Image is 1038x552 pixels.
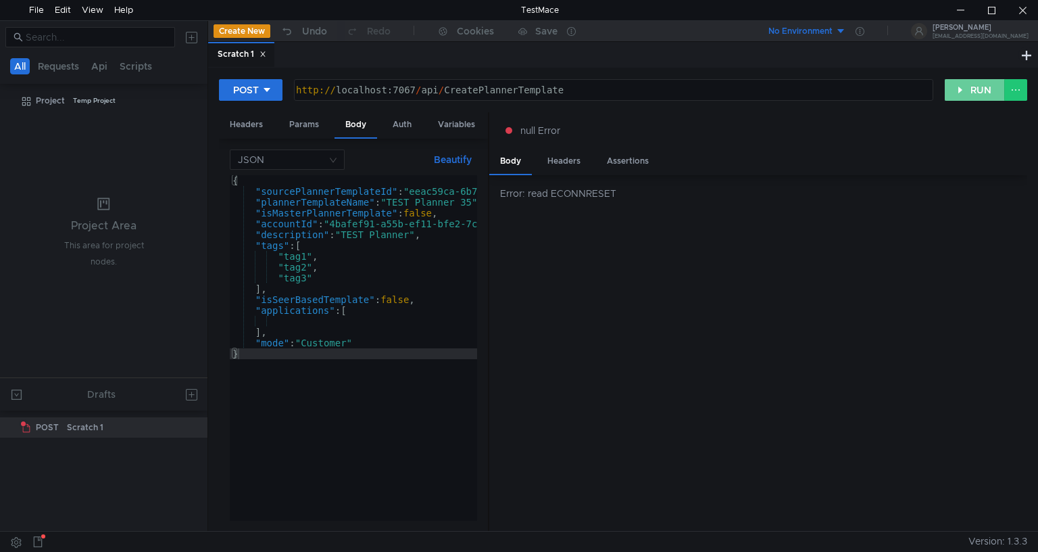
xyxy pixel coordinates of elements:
span: null Error [520,123,560,138]
div: Drafts [87,386,116,402]
input: Search... [26,30,167,45]
button: RUN [945,79,1005,101]
div: No Environment [768,25,833,38]
button: POST [219,79,282,101]
button: Scripts [116,58,156,74]
button: No Environment [752,20,846,42]
button: Beautify [428,152,477,168]
div: Redo [367,23,391,39]
div: Cookies [457,23,494,39]
div: Headers [537,149,591,174]
div: [EMAIL_ADDRESS][DOMAIN_NAME] [933,34,1029,39]
button: Requests [34,58,83,74]
div: Scratch 1 [67,417,103,438]
div: Variables [427,112,486,137]
div: Temp Project [73,91,116,111]
div: Params [278,112,330,137]
button: Api [87,58,112,74]
div: POST [233,83,259,97]
div: Save [535,26,558,36]
button: Create New [214,24,270,38]
div: Undo [302,23,327,39]
div: [PERSON_NAME] [933,24,1029,31]
span: POST [36,417,59,438]
span: Version: 1.3.3 [968,532,1027,551]
div: Scratch 1 [218,47,266,62]
div: Project [36,91,65,111]
div: Auth [382,112,422,137]
div: Body [335,112,377,139]
button: Undo [270,21,337,41]
button: All [10,58,30,74]
div: Assertions [596,149,660,174]
button: Redo [337,21,400,41]
div: Error: read ECONNRESET [500,186,1027,201]
div: Headers [219,112,274,137]
div: Body [489,149,532,175]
